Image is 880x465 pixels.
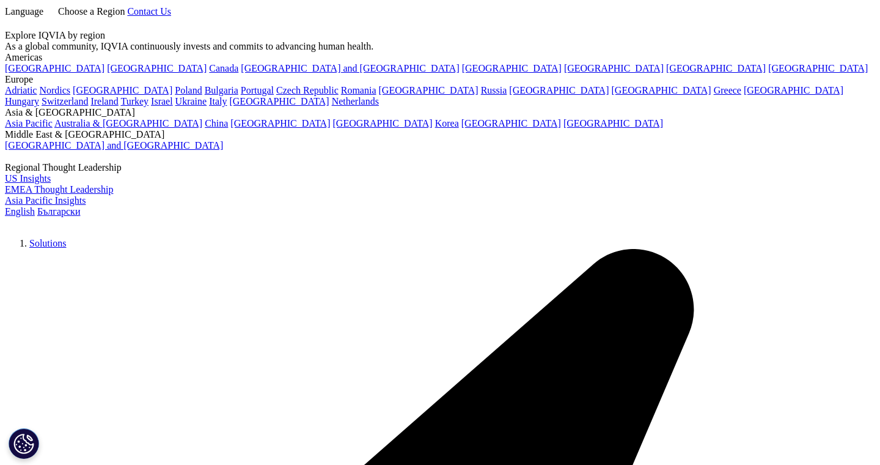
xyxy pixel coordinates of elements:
a: Contact Us [127,6,171,17]
a: [GEOGRAPHIC_DATA] [73,85,172,95]
div: As a global community, IQVIA continuously invests and commits to advancing human health. [5,41,875,52]
a: Australia & [GEOGRAPHIC_DATA] [54,118,202,128]
a: Български [37,206,81,217]
span: Language [5,6,43,17]
a: Portugal [241,85,274,95]
a: Israel [151,96,173,106]
a: [GEOGRAPHIC_DATA] [230,118,330,128]
a: Bulgaria [205,85,238,95]
a: [GEOGRAPHIC_DATA] [333,118,433,128]
a: Netherlands [332,96,379,106]
a: Poland [175,85,202,95]
a: English [5,206,35,217]
a: [GEOGRAPHIC_DATA] and [GEOGRAPHIC_DATA] [5,140,223,151]
a: US Insights [5,173,51,184]
a: [GEOGRAPHIC_DATA] [563,118,663,128]
div: Americas [5,52,875,63]
a: Adriatic [5,85,37,95]
a: Romania [341,85,376,95]
a: Asia Pacific [5,118,53,128]
a: Nordics [39,85,70,95]
div: Explore IQVIA by region [5,30,875,41]
a: [GEOGRAPHIC_DATA] [461,118,561,128]
a: Hungary [5,96,39,106]
a: Korea [435,118,459,128]
a: Canada [209,63,238,73]
a: [GEOGRAPHIC_DATA] [768,63,868,73]
a: [GEOGRAPHIC_DATA] [666,63,766,73]
a: Czech Republic [276,85,339,95]
a: Asia Pacific Insights [5,195,86,206]
button: Cookie Settings [9,428,39,459]
div: Asia & [GEOGRAPHIC_DATA] [5,107,875,118]
a: Russia [481,85,507,95]
div: Middle East & [GEOGRAPHIC_DATA] [5,129,875,140]
a: Switzerland [42,96,88,106]
div: Europe [5,74,875,85]
a: China [205,118,228,128]
a: Greece [714,85,741,95]
a: [GEOGRAPHIC_DATA] [107,63,207,73]
div: Regional Thought Leadership [5,162,875,173]
a: Solutions [29,238,66,248]
a: Turkey [120,96,148,106]
a: Italy [209,96,227,106]
a: [GEOGRAPHIC_DATA] [229,96,329,106]
a: [GEOGRAPHIC_DATA] [379,85,479,95]
a: Ireland [90,96,118,106]
a: [GEOGRAPHIC_DATA] [5,63,105,73]
a: [GEOGRAPHIC_DATA] and [GEOGRAPHIC_DATA] [241,63,459,73]
a: EMEA Thought Leadership [5,184,113,195]
span: Choose a Region [58,6,125,17]
a: Ukraine [175,96,207,106]
a: [GEOGRAPHIC_DATA] [744,85,843,95]
a: [GEOGRAPHIC_DATA] [509,85,609,95]
a: [GEOGRAPHIC_DATA] [564,63,664,73]
a: [GEOGRAPHIC_DATA] [462,63,562,73]
a: [GEOGRAPHIC_DATA] [612,85,711,95]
